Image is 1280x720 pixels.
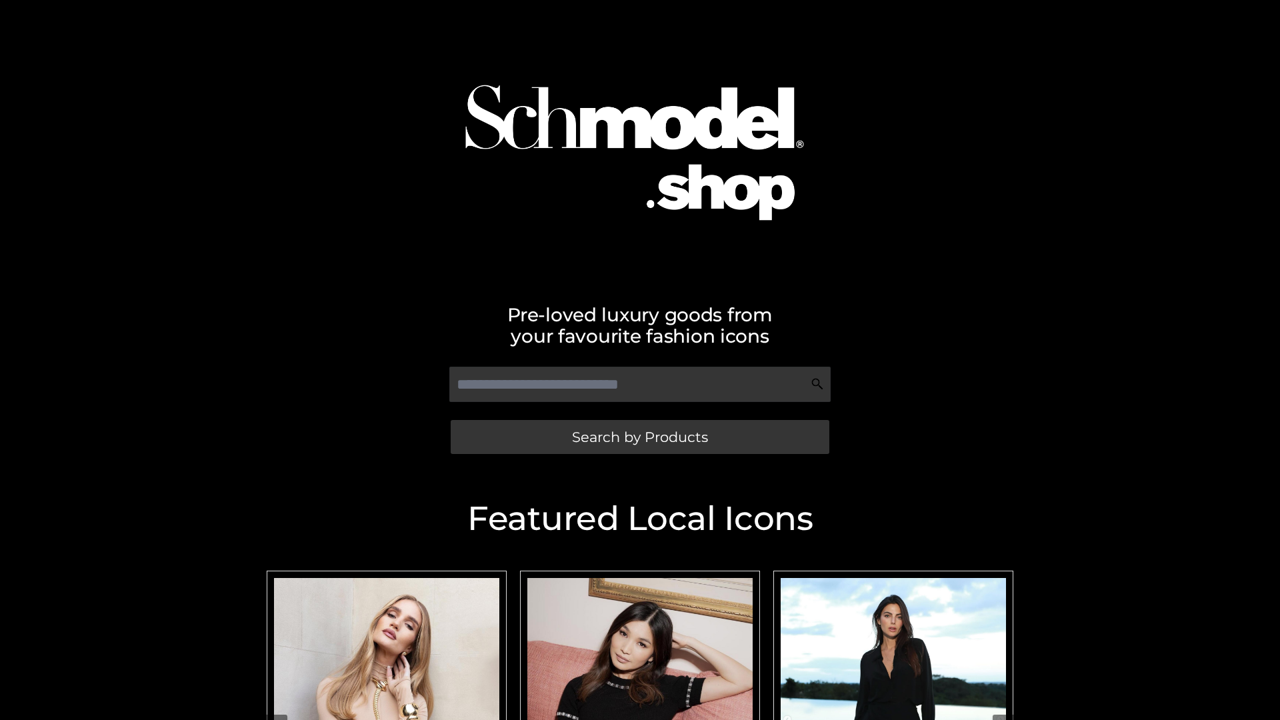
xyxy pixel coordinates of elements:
h2: Featured Local Icons​ [260,502,1020,535]
img: Search Icon [811,377,824,391]
a: Search by Products [451,420,829,454]
span: Search by Products [572,430,708,444]
h2: Pre-loved luxury goods from your favourite fashion icons [260,304,1020,347]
